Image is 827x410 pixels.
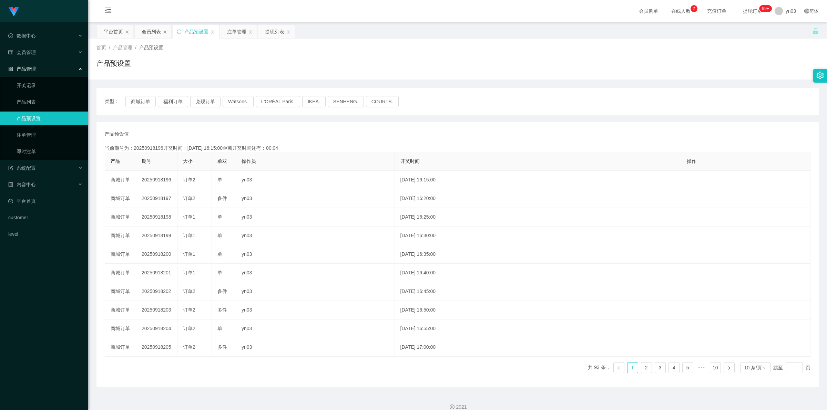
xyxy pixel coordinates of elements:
td: yn03 [236,208,395,227]
li: 共 93 条， [588,362,610,373]
i: 图标: right [727,366,731,370]
span: / [135,45,136,50]
img: logo.9652507e.png [8,7,19,17]
span: 系统配置 [8,165,36,171]
td: 20250918204 [136,319,177,338]
td: yn03 [236,282,395,301]
span: 订单2 [183,288,195,294]
li: 2 [641,362,652,373]
td: [DATE] 16:55:00 [395,319,682,338]
i: 图标: close [286,30,290,34]
a: 产品预设置 [17,112,83,125]
button: 商城订单 [125,96,156,107]
i: 图标: appstore-o [8,66,13,71]
i: 图标: unlock [813,28,819,34]
td: 商城订单 [105,171,136,189]
span: 操作员 [242,158,256,164]
p: 2 [693,5,695,12]
span: 首页 [96,45,106,50]
span: 充值订单 [704,9,730,13]
td: 20250918200 [136,245,177,264]
li: 5 [682,362,693,373]
span: 产品预设值 [105,130,129,138]
a: 10 [710,362,721,373]
button: IKEA. [302,96,326,107]
span: 多件 [217,307,227,313]
span: 操作 [687,158,696,164]
div: 跳至 页 [773,362,810,373]
td: 20250918198 [136,208,177,227]
td: 商城订单 [105,282,136,301]
span: 产品预设置 [139,45,163,50]
i: 图标: check-circle-o [8,33,13,38]
td: 商城订单 [105,301,136,319]
span: 订单2 [183,326,195,331]
a: 即时注单 [17,145,83,158]
span: 单 [217,251,222,257]
i: 图标: close [211,30,215,34]
span: 订单2 [183,196,195,201]
td: yn03 [236,338,395,357]
a: customer [8,211,83,224]
span: 开奖时间 [400,158,420,164]
i: 图标: down [762,366,766,370]
td: [DATE] 16:50:00 [395,301,682,319]
i: 图标: form [8,166,13,170]
i: 图标: close [248,30,253,34]
i: 图标: left [617,366,621,370]
a: 2 [641,362,652,373]
li: 上一页 [613,362,624,373]
span: 提现订单 [739,9,766,13]
span: 单 [217,270,222,275]
button: L'ORÉAL Paris. [256,96,300,107]
a: 注单管理 [17,128,83,142]
td: [DATE] 16:45:00 [395,282,682,301]
span: 单 [217,214,222,220]
span: 产品管理 [113,45,132,50]
span: / [109,45,110,50]
td: yn03 [236,264,395,282]
span: 多件 [217,344,227,350]
i: 图标: sync [177,29,182,34]
span: 订单2 [183,307,195,313]
a: 1 [627,362,638,373]
td: [DATE] 16:20:00 [395,189,682,208]
td: [DATE] 16:30:00 [395,227,682,245]
td: yn03 [236,171,395,189]
td: yn03 [236,245,395,264]
span: 订单1 [183,233,195,238]
span: 数据中心 [8,33,36,39]
td: 商城订单 [105,338,136,357]
i: 图标: setting [816,72,824,79]
span: 单 [217,326,222,331]
button: 兑现订单 [190,96,221,107]
i: 图标: table [8,50,13,55]
span: 单双 [217,158,227,164]
span: 类型： [105,96,125,107]
span: 在线人数 [668,9,694,13]
td: [DATE] 16:35:00 [395,245,682,264]
td: yn03 [236,227,395,245]
td: 商城订单 [105,264,136,282]
span: 大小 [183,158,193,164]
li: 1 [627,362,638,373]
span: 订单1 [183,251,195,257]
sup: 2 [691,5,697,12]
a: 4 [669,362,679,373]
div: 当前期号为：20250918196开奖时间：[DATE] 16:15:00距离开奖时间还有：00:04 [105,145,810,152]
span: ••• [696,362,707,373]
li: 10 [710,362,721,373]
td: 商城订单 [105,245,136,264]
span: 产品 [111,158,120,164]
div: 会员列表 [142,25,161,38]
li: 下一页 [724,362,735,373]
td: [DATE] 16:40:00 [395,264,682,282]
span: 期号 [142,158,151,164]
td: yn03 [236,319,395,338]
td: 20250918205 [136,338,177,357]
div: 注单管理 [227,25,246,38]
span: 产品管理 [8,66,36,72]
div: 提现列表 [265,25,284,38]
td: 20250918201 [136,264,177,282]
a: 图标: dashboard平台首页 [8,194,83,208]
